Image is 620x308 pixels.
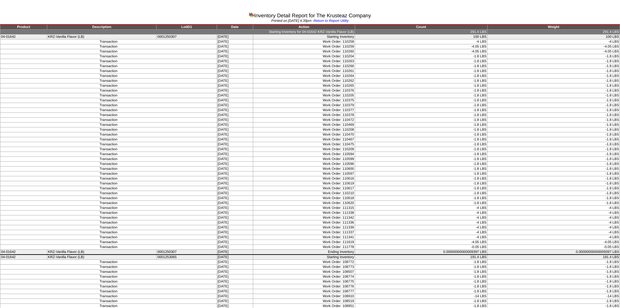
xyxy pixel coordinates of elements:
[487,39,620,44] td: -4 LBS
[0,220,217,225] td: Transaction
[355,64,487,69] td: -1.8 LBS
[253,54,355,59] td: Work Order: 110204
[217,260,253,265] td: [DATE]
[487,152,620,157] td: -1.8 LBS
[217,265,253,270] td: [DATE]
[217,220,253,225] td: [DATE]
[217,147,253,152] td: [DATE]
[355,103,487,108] td: -1.8 LBS
[0,250,47,255] td: 04-01642
[0,98,217,103] td: Transaction
[217,103,253,108] td: [DATE]
[0,279,217,284] td: Transaction
[253,64,355,69] td: Work Order: 110266
[217,284,253,289] td: [DATE]
[487,30,620,35] td: 291.4 LBS
[217,39,253,44] td: [DATE]
[355,83,487,88] td: -1.8 LBS
[0,79,217,83] td: Transaction
[487,260,620,265] td: -1.8 LBS
[217,225,253,230] td: [DATE]
[253,127,355,132] td: Work Order: 110208
[253,245,355,250] td: Work Order: 111778
[0,35,47,39] td: 04-01642
[0,299,217,304] td: Transaction
[47,35,157,39] td: KRZ-Vanilla Flavor (LB)
[217,142,253,147] td: [DATE]
[253,265,355,270] td: Work Order: 108773
[253,147,355,152] td: Work Order: 110209
[0,171,217,176] td: Transaction
[253,103,355,108] td: Work Order: 110379
[0,265,217,270] td: Transaction
[253,88,355,93] td: Work Order: 110376
[355,299,487,304] td: -1.8 LBS
[217,176,253,181] td: [DATE]
[253,289,355,294] td: Work Order: 108777
[487,142,620,147] td: -1.8 LBS
[0,181,217,186] td: Transaction
[253,44,355,49] td: Work Order: 110259
[253,24,355,30] td: Action
[217,294,253,299] td: [DATE]
[0,255,47,260] td: 04-01642
[217,93,253,98] td: [DATE]
[217,274,253,279] td: [DATE]
[253,240,355,245] td: Work Order: 111619
[217,250,253,255] td: [DATE]
[355,176,487,181] td: -1.8 LBS
[0,69,217,74] td: Transaction
[487,49,620,54] td: -4.05 LBS
[355,230,487,235] td: -4 LBS
[0,294,217,299] td: Transaction
[355,98,487,103] td: -1.8 LBS
[0,157,217,162] td: Transaction
[487,98,620,103] td: -1.8 LBS
[253,171,355,176] td: Work Order: 110597
[487,157,620,162] td: -1.8 LBS
[487,255,620,260] td: 191.4 LBS
[253,142,355,147] td: Work Order: 110475
[217,211,253,215] td: [DATE]
[355,79,487,83] td: -1.8 LBS
[487,270,620,274] td: -1.8 LBS
[355,235,487,240] td: -4 LBS
[0,284,217,289] td: Transaction
[253,211,355,215] td: Work Order: 111338
[217,123,253,127] td: [DATE]
[487,186,620,191] td: -1.8 LBS
[355,118,487,123] td: -1.8 LBS
[487,64,620,69] td: -1.8 LBS
[487,147,620,152] td: -1.8 LBS
[217,245,253,250] td: [DATE]
[0,147,217,152] td: Transaction
[47,255,157,260] td: KRZ-Vanilla Flavor (LB)
[253,39,355,44] td: Work Order: 110258
[217,137,253,142] td: [DATE]
[355,123,487,127] td: -1.8 LBS
[0,123,217,127] td: Transaction
[253,196,355,201] td: Work Order: 110618
[487,279,620,284] td: -1.8 LBS
[355,35,487,39] td: 100 LBS
[0,108,217,113] td: Transaction
[217,196,253,201] td: [DATE]
[253,181,355,186] td: Work Order: 110619
[217,215,253,220] td: [DATE]
[0,132,217,137] td: Transaction
[355,93,487,98] td: -1.8 LBS
[253,201,355,206] td: Work Order: 110620
[355,191,487,196] td: -1.8 LBS
[217,74,253,79] td: [DATE]
[355,211,487,215] td: -4 LBS
[157,35,217,39] td: 0001250307
[487,220,620,225] td: -4 LBS
[253,74,355,79] td: Work Order: 110264
[0,152,217,157] td: Transaction
[0,44,217,49] td: Transaction
[253,167,355,171] td: Work Order: 110600
[0,59,217,64] td: Transaction
[355,167,487,171] td: -1.8 LBS
[253,35,355,39] td: Starting Inventory
[0,191,217,196] td: Transaction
